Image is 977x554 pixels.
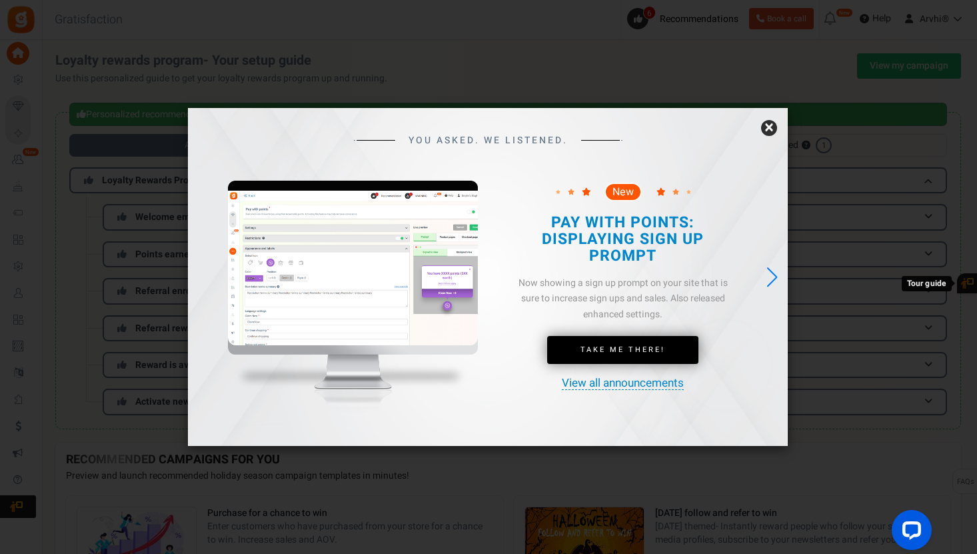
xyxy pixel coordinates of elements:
[509,275,736,323] div: Now showing a sign up prompt on your site that is sure to increase sign ups and sales. Also relea...
[761,120,777,136] a: ×
[228,191,478,346] img: screenshot
[228,181,478,434] img: mockup
[562,377,684,390] a: View all announcements
[612,187,634,197] span: New
[763,263,781,292] div: Next slide
[547,336,698,364] a: Take Me There!
[902,276,952,291] div: Tour guide
[520,215,724,265] h2: PAY WITH POINTS: DISPLAYING SIGN UP PROMPT
[409,135,568,145] span: YOU ASKED. WE LISTENED.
